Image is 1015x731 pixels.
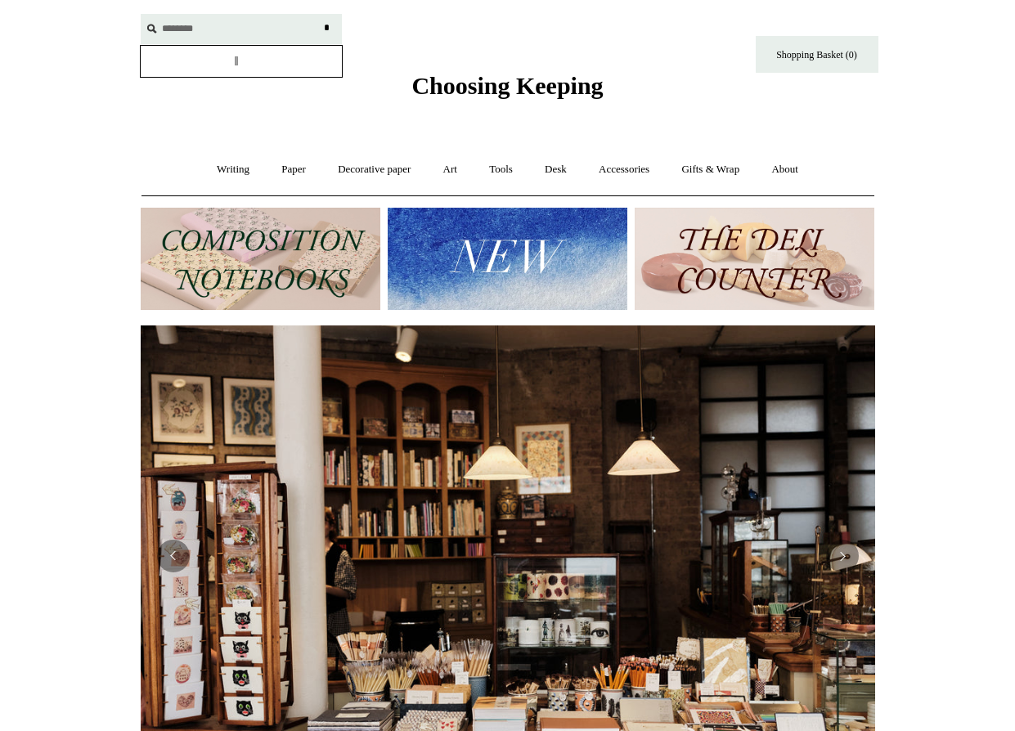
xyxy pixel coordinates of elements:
img: 202302 Composition ledgers.jpg__PID:69722ee6-fa44-49dd-a067-31375e5d54ec [141,208,380,310]
a: Shopping Basket (0) [756,36,878,73]
button: Next [826,540,859,572]
a: Paper [267,148,321,191]
button: Previous [157,540,190,572]
span: Choosing Keeping [411,72,603,99]
a: Writing [202,148,264,191]
a: Art [429,148,472,191]
a: Choosing Keeping [411,85,603,96]
a: Decorative paper [323,148,425,191]
a: Accessories [584,148,664,191]
a: Gifts & Wrap [667,148,754,191]
a: About [757,148,813,191]
a: Desk [530,148,582,191]
img: The Deli Counter [635,208,874,310]
a: Tools [474,148,528,191]
img: New.jpg__PID:f73bdf93-380a-4a35-bcfe-7823039498e1 [388,208,627,310]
